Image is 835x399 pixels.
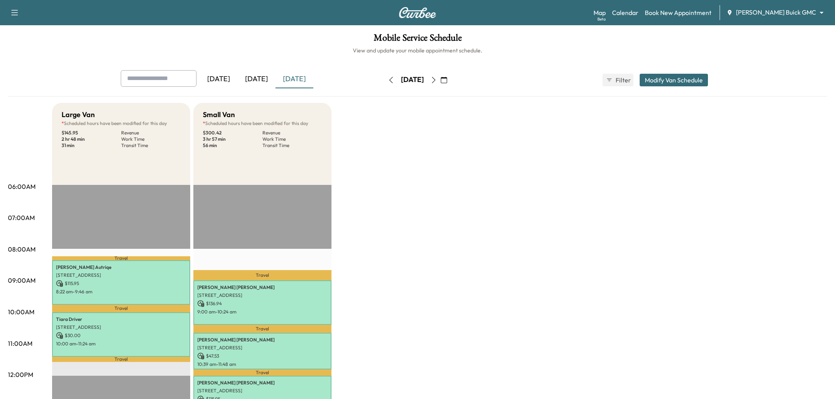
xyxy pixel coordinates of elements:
p: Travel [52,357,190,362]
p: Travel [52,256,190,260]
p: 10:00AM [8,307,34,317]
p: 31 min [62,142,121,149]
p: [STREET_ADDRESS] [197,345,328,351]
div: Beta [597,16,606,22]
p: $ 300.42 [203,130,262,136]
p: Work Time [121,136,181,142]
p: Tiara Driver [56,316,186,323]
p: Travel [193,270,331,280]
p: [PERSON_NAME] Autriqe [56,264,186,270]
a: Book New Appointment [645,8,711,17]
p: [PERSON_NAME] [PERSON_NAME] [197,337,328,343]
h1: Mobile Service Schedule [8,33,827,47]
p: 12:00PM [8,370,33,379]
a: Calendar [612,8,638,17]
p: 8:22 am - 9:46 am [56,289,186,295]
p: 10:39 am - 11:48 am [197,361,328,367]
div: [DATE] [275,70,313,88]
p: [STREET_ADDRESS] [56,272,186,278]
span: [PERSON_NAME] Buick GMC [736,8,816,17]
h5: Small Van [203,109,235,120]
span: Filter [616,75,630,85]
h6: View and update your mobile appointment schedule. [8,47,827,54]
p: 3 hr 57 min [203,136,262,142]
p: Scheduled hours have been modified for this day [203,120,322,127]
p: 9:00 am - 10:24 am [197,309,328,315]
p: Transit Time [262,142,322,149]
p: [STREET_ADDRESS] [56,324,186,330]
p: Travel [193,369,331,376]
img: Curbee Logo [399,7,436,18]
p: Scheduled hours have been modified for this day [62,120,181,127]
p: Revenue [262,130,322,136]
p: $ 115.95 [56,280,186,287]
p: [STREET_ADDRESS] [197,388,328,394]
div: [DATE] [200,70,238,88]
p: 08:00AM [8,244,36,254]
p: 06:00AM [8,182,36,191]
div: [DATE] [238,70,275,88]
button: Modify Van Schedule [640,74,708,86]
button: Filter [603,74,633,86]
div: [DATE] [401,75,424,85]
p: [PERSON_NAME] [PERSON_NAME] [197,380,328,386]
p: Transit Time [121,142,181,149]
p: 56 min [203,142,262,149]
p: $ 136.94 [197,300,328,307]
p: $ 30.00 [56,332,186,339]
p: 10:00 am - 11:24 am [56,341,186,347]
p: 2 hr 48 min [62,136,121,142]
a: MapBeta [593,8,606,17]
p: Travel [52,305,190,312]
p: [PERSON_NAME] [PERSON_NAME] [197,284,328,291]
p: Revenue [121,130,181,136]
h5: Large Van [62,109,95,120]
p: Work Time [262,136,322,142]
p: $ 145.95 [62,130,121,136]
p: 07:00AM [8,213,35,222]
p: $ 47.53 [197,352,328,360]
p: [STREET_ADDRESS] [197,292,328,298]
p: 11:00AM [8,339,32,348]
p: Travel [193,325,331,333]
p: 09:00AM [8,276,36,285]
